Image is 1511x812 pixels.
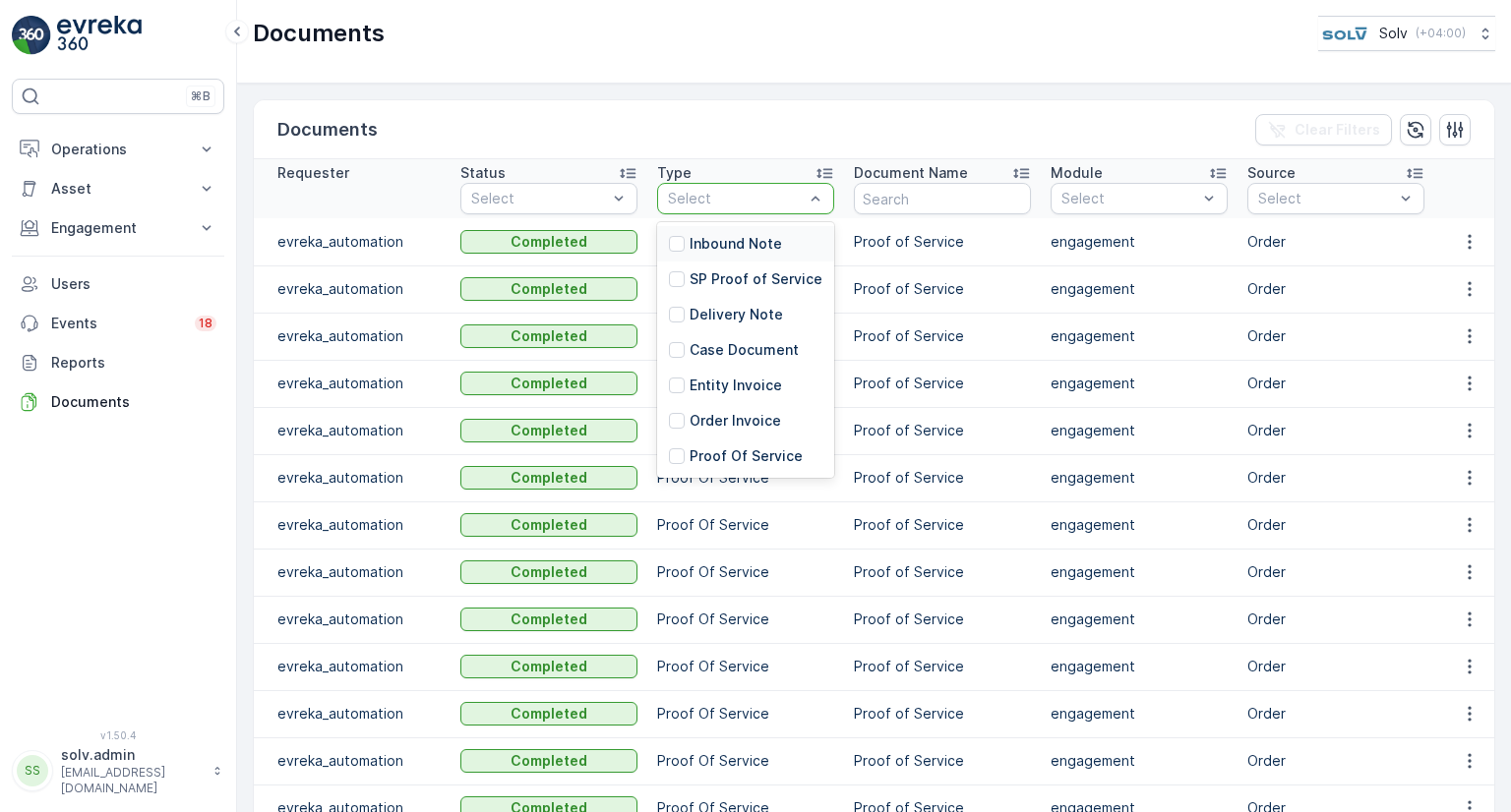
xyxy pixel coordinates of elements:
p: engagement [1051,704,1228,724]
p: evreka_automation [277,562,441,582]
p: Entity Invoice [690,376,782,395]
p: Proof of Service [854,657,1031,676]
button: Completed [460,655,637,678]
p: evreka_automation [277,326,441,346]
p: Source [1247,163,1296,183]
p: [EMAIL_ADDRESS][DOMAIN_NAME] [61,765,203,796]
button: Completed [460,608,637,631]
button: Operations [12,130,224,169]
p: evreka_automation [277,232,441,252]
p: Order [1247,751,1424,771]
p: engagement [1051,232,1228,252]
p: Select [1061,189,1197,208]
p: Users [51,274,216,294]
p: Proof of Service [854,609,1031,629]
span: v 1.50.4 [12,729,224,741]
p: Operations [51,140,185,159]
a: Events18 [12,304,224,343]
p: evreka_automation [277,515,441,535]
p: Completed [511,232,587,252]
p: Completed [511,326,587,346]
img: SOLV-Logo.jpg [1318,23,1371,44]
p: engagement [1051,751,1228,771]
p: engagement [1051,468,1228,488]
p: Clear Filters [1295,120,1380,140]
p: Document Name [854,163,968,183]
p: evreka_automation [277,609,441,629]
p: Completed [511,657,587,676]
p: Completed [511,704,587,724]
p: Proof Of Service [657,609,834,629]
p: evreka_automation [277,374,441,393]
p: engagement [1051,562,1228,582]
p: Completed [511,374,587,393]
img: logo_light-DOdMpM7g.png [57,16,142,55]
p: Completed [511,279,587,299]
button: Completed [460,466,637,490]
button: Engagement [12,208,224,248]
p: Documents [277,116,378,144]
a: Documents [12,382,224,422]
p: Solv [1379,24,1408,43]
p: Proof of Service [854,562,1031,582]
p: Inbound Note [690,234,782,254]
p: engagement [1051,657,1228,676]
p: Proof of Service [854,326,1031,346]
p: Proof of Service [854,468,1031,488]
a: Reports [12,343,224,382]
p: Select [668,189,804,208]
p: Order [1247,609,1424,629]
p: Proof Of Service [657,657,834,676]
button: Completed [460,749,637,773]
p: Completed [511,421,587,440]
p: Proof of Service [854,279,1031,299]
p: engagement [1051,326,1228,346]
p: Order [1247,468,1424,488]
p: Proof of Service [854,704,1031,724]
p: Order [1247,704,1424,724]
p: Order Invoice [690,411,781,431]
p: ( +04:00 ) [1416,26,1466,41]
p: Proof of Service [854,421,1031,440]
p: Proof of Service [854,515,1031,535]
button: SSsolv.admin[EMAIL_ADDRESS][DOMAIN_NAME] [12,745,224,796]
p: engagement [1051,515,1228,535]
p: Order [1247,515,1424,535]
button: Completed [460,230,637,254]
p: Completed [511,468,587,488]
p: Documents [253,18,385,49]
p: Select [471,189,607,208]
p: Case Document [690,340,799,360]
p: Order [1247,326,1424,346]
button: Completed [460,560,637,584]
button: Completed [460,513,637,537]
p: Order [1247,421,1424,440]
p: Completed [511,751,587,771]
p: Proof of Service [854,232,1031,252]
p: engagement [1051,374,1228,393]
button: Solv(+04:00) [1318,16,1495,51]
p: Events [51,314,183,333]
p: evreka_automation [277,704,441,724]
p: Proof Of Service [690,446,803,466]
p: Proof of Service [854,374,1031,393]
p: evreka_automation [277,279,441,299]
p: Proof Of Service [657,751,834,771]
p: ⌘B [191,88,211,104]
p: Proof of Service [854,751,1031,771]
button: Asset [12,169,224,208]
button: Completed [460,324,637,348]
p: Order [1247,562,1424,582]
p: Order [1247,279,1424,299]
p: evreka_automation [277,751,441,771]
p: engagement [1051,609,1228,629]
button: Completed [460,702,637,725]
p: Requester [277,163,349,183]
button: Completed [460,419,637,442]
p: Engagement [51,218,185,238]
p: Order [1247,657,1424,676]
div: SS [17,755,48,786]
p: Completed [511,609,587,629]
p: SP Proof of Service [690,269,822,289]
p: Proof Of Service [657,468,834,488]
